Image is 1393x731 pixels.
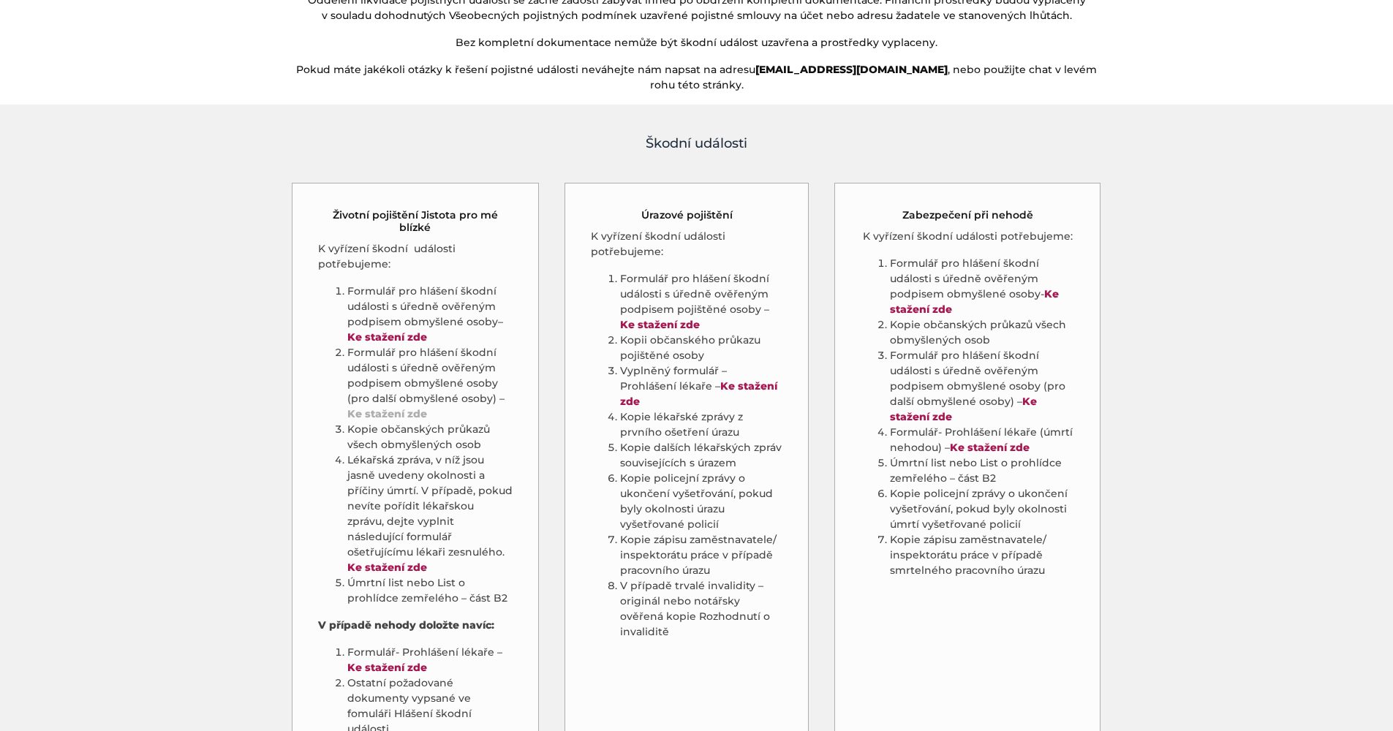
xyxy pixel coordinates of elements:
[890,287,1059,316] a: Ke stažení zde
[347,645,513,675] li: Formulář- Prohlášení lékaře –
[591,229,782,260] p: K vyřízení škodní události potřebujeme:
[641,209,733,221] h5: Úrazové pojištění
[318,209,513,234] h5: Životní pojištění Jistota pro mé blízké
[620,318,700,331] a: Ke stažení zde
[902,209,1033,221] h5: Zabezpečení při nehodě
[347,407,427,420] a: Ke stažení zde
[347,561,427,574] a: Ke stažení zde
[950,441,1030,454] a: Ke stažení zde
[291,62,1103,93] p: Pokud máte jakékoli otázky k řešení pojistné události neváhejte nám napsat na adresu , nebo použi...
[620,271,782,333] li: Formulář pro hlášení škodní události s úředně ověřeným podpisem pojištěné osoby –
[347,575,513,606] li: Úmrtní list nebo List o prohlídce zemřelého – část B2
[890,256,1074,317] li: Formulář pro hlášení škodní události s úředně ověřeným podpisem obmyšlené osoby-
[620,379,777,408] a: Ke stažení zde
[890,348,1074,425] li: Formulář pro hlášení škodní události s úředně ověřeným podpisem obmyšlené osoby (pro další obmyšl...
[620,440,782,471] li: Kopie dalších lékařských zpráv souvisejících s úrazem
[620,409,782,440] li: Kopie lékařské zprávy z prvního ošetření úrazu
[318,618,494,632] strong: V případě nehody doložte navíc:
[347,452,513,575] li: Lékařská zpráva, v níž jsou jasně uvedeny okolnosti a příčiny úmrtí. V případě, pokud nevíte poří...
[620,471,782,532] li: Kopie policejní zprávy o ukončení vyšetřování, pokud byly okolnosti úrazu vyšetřované policií
[347,345,513,422] li: Formulář pro hlášení škodní události s úředně ověřeným podpisem obmyšlené osoby (pro další obmyšl...
[291,134,1103,154] h4: Škodní události
[347,284,513,345] li: Formulář pro hlášení škodní události s úředně ověřeným podpisem obmyšlené osoby–
[755,63,948,76] strong: [EMAIL_ADDRESS][DOMAIN_NAME]
[620,532,782,578] li: Kopie zápisu zaměstnavatele/ inspektorátu práce v případě pracovního úrazu
[347,330,427,344] a: Ke stažení zde
[347,422,513,452] li: Kopie občanských průkazů všech obmyšlených osob
[890,455,1074,486] li: Úmrtní list nebo List o prohlídce zemřelého – část B2
[291,35,1103,50] p: Bez kompletní dokumentace nemůže být škodní událost uzavřena a prostředky vyplaceny.
[620,333,782,363] li: Kopii občanského průkazu pojištěné osoby
[890,532,1074,578] li: Kopie zápisu zaměstnavatele/ inspektorátu práce v případě smrtelného pracovního úrazu
[861,229,1074,244] p: K vyřízení škodní události potřebujeme:
[890,486,1074,532] li: Kopie policejní zprávy o ukončení vyšetřování, pokud byly okolnosti úmrtí vyšetřované policií
[890,317,1074,348] li: Kopie občanských průkazů všech obmyšlených osob
[620,363,782,409] li: Vyplněný formulář – Prohlášení lékaře –
[890,395,1037,423] a: Ke stažení zde
[890,425,1074,455] li: Formulář- Prohlášení lékaře (úmrtí nehodou) –
[318,241,513,272] p: K vyřízení škodní události potřebujeme:
[347,661,427,674] a: Ke stažení zde
[620,578,782,640] li: V případě trvalé invalidity – originál nebo notářsky ověřená kopie Rozhodnutí o invaliditě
